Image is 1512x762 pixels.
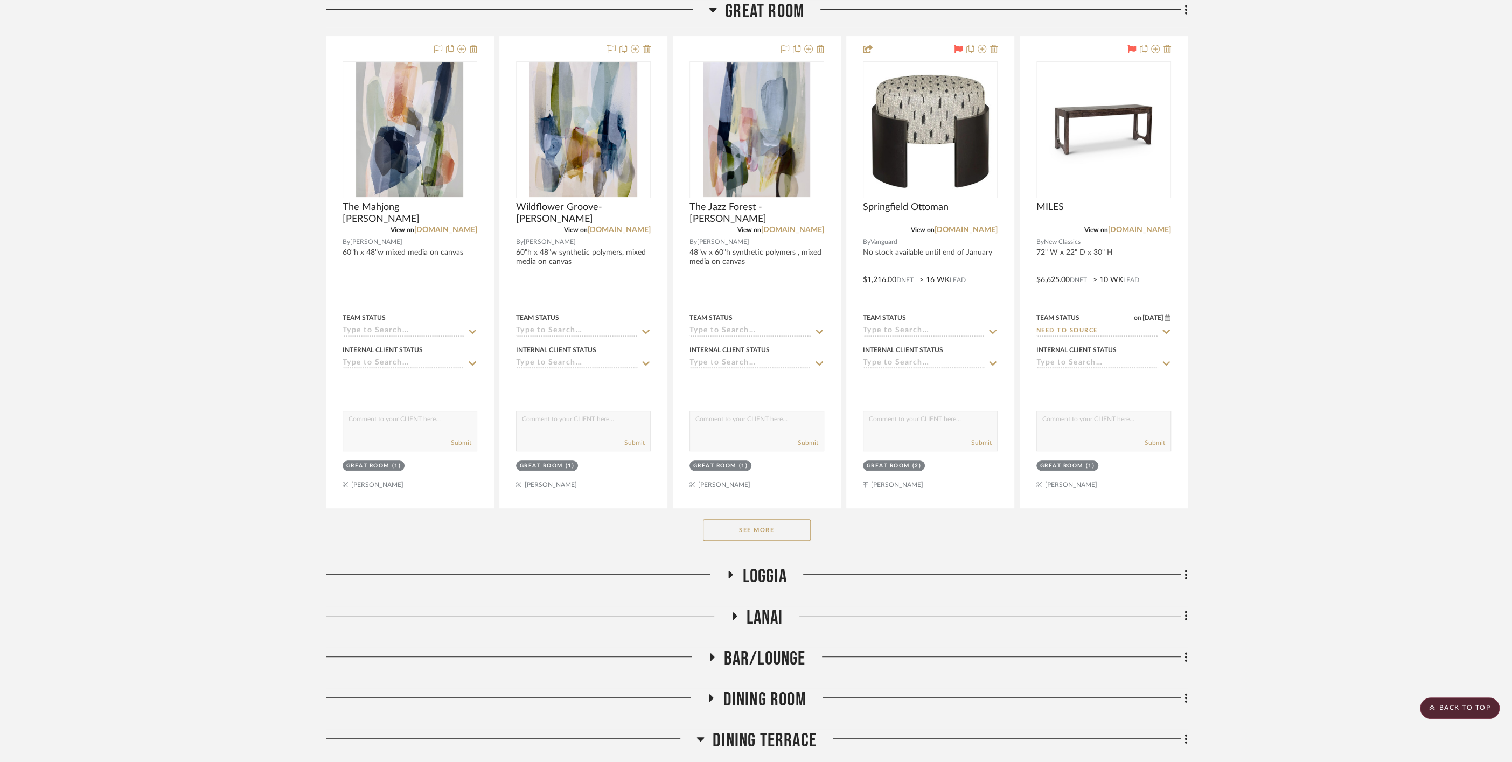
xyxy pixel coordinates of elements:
[1084,227,1108,233] span: View on
[724,647,806,670] span: Bar/Lounge
[516,237,524,247] span: By
[516,313,559,323] div: Team Status
[1145,438,1165,448] button: Submit
[564,227,588,233] span: View on
[343,201,477,225] span: The Mahjong [PERSON_NAME]
[690,62,824,198] div: 0
[1036,345,1117,355] div: Internal Client Status
[516,201,651,225] span: Wildflower Groove-[PERSON_NAME]
[516,359,638,369] input: Type to Search…
[761,226,824,234] a: [DOMAIN_NAME]
[1036,313,1079,323] div: Team Status
[713,729,817,752] span: Dining Terrace
[863,326,985,337] input: Type to Search…
[870,237,897,247] span: Vanguard
[1134,314,1141,321] span: on
[689,345,770,355] div: Internal Client Status
[689,313,733,323] div: Team Status
[867,462,910,470] div: Great Room
[566,462,575,470] div: (1)
[1108,226,1171,234] a: [DOMAIN_NAME]
[343,359,464,369] input: Type to Search…
[689,237,697,247] span: By
[1086,462,1095,470] div: (1)
[737,227,761,233] span: View on
[971,438,992,448] button: Submit
[343,313,386,323] div: Team Status
[1420,697,1500,719] scroll-to-top-button: BACK TO TOP
[451,438,471,448] button: Submit
[703,519,811,541] button: See More
[739,462,748,470] div: (1)
[747,606,783,630] span: Lanai
[1036,326,1158,337] input: Type to Search…
[1044,237,1081,247] span: New Classics
[723,688,806,711] span: Dining Room
[516,326,638,337] input: Type to Search…
[624,438,645,448] button: Submit
[392,462,401,470] div: (1)
[693,462,736,470] div: Great Room
[391,227,414,233] span: View on
[1036,237,1044,247] span: By
[343,326,464,337] input: Type to Search…
[689,326,811,337] input: Type to Search…
[864,68,997,192] img: Springfield Ottoman
[689,201,824,225] span: The Jazz Forest -[PERSON_NAME]
[343,345,423,355] div: Internal Client Status
[346,462,389,470] div: Great Room
[350,237,402,247] span: [PERSON_NAME]
[911,227,935,233] span: View on
[343,237,350,247] span: By
[1036,359,1158,369] input: Type to Search…
[588,226,651,234] a: [DOMAIN_NAME]
[356,62,463,197] img: The Mahjong Moon-Lynn Sanders
[1036,201,1064,213] span: MILES
[863,313,906,323] div: Team Status
[742,565,786,588] span: Loggia
[529,62,637,197] img: Wildflower Groove-Lynn Sanders
[1040,462,1083,470] div: Great Room
[516,345,596,355] div: Internal Client Status
[689,359,811,369] input: Type to Search…
[935,226,998,234] a: [DOMAIN_NAME]
[798,438,818,448] button: Submit
[520,462,563,470] div: Great Room
[1037,64,1170,196] img: MILES
[524,237,576,247] span: [PERSON_NAME]
[697,237,749,247] span: [PERSON_NAME]
[863,201,949,213] span: Springfield Ottoman
[414,226,477,234] a: [DOMAIN_NAME]
[703,62,810,197] img: The Jazz Forest -Lynn Sanders
[863,359,985,369] input: Type to Search…
[863,237,870,247] span: By
[1141,314,1165,321] span: [DATE]
[863,345,943,355] div: Internal Client Status
[912,462,922,470] div: (2)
